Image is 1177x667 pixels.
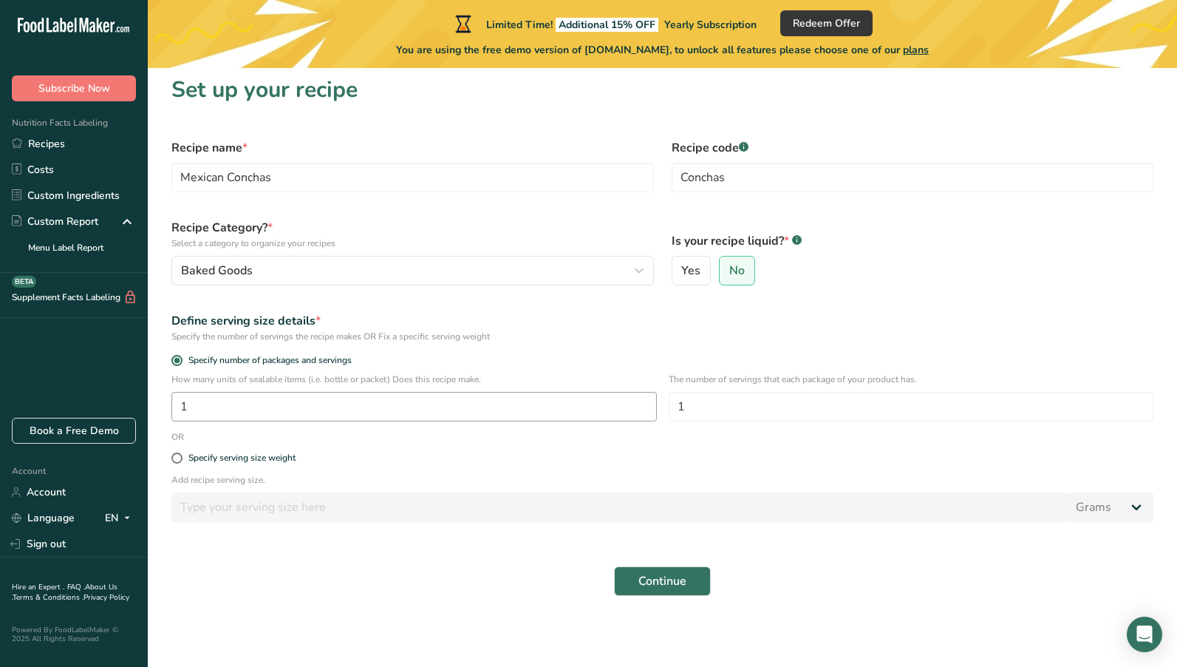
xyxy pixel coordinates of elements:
[13,592,83,603] a: Terms & Conditions .
[171,139,654,157] label: Recipe name
[12,214,98,229] div: Custom Report
[12,582,117,603] a: About Us .
[780,10,873,36] button: Redeem Offer
[171,219,654,250] label: Recipe Category?
[664,18,757,32] span: Yearly Subscription
[163,430,193,444] div: OR
[793,16,860,31] span: Redeem Offer
[638,572,686,590] span: Continue
[681,263,700,278] span: Yes
[556,18,658,32] span: Additional 15% OFF
[83,592,129,603] a: Privacy Policy
[672,163,1154,192] input: Type your recipe code here
[171,256,654,285] button: Baked Goods
[669,373,1154,386] p: The number of servings that each package of your product has.
[171,473,1153,487] p: Add recipe serving size.
[171,330,1153,343] div: Specify the number of servings the recipe makes OR Fix a specific serving weight
[12,505,75,531] a: Language
[171,163,654,192] input: Type your recipe name here
[396,42,929,58] span: You are using the free demo version of [DOMAIN_NAME], to unlock all features please choose one of...
[171,373,657,386] p: How many units of sealable items (i.e. bottle or packet) Does this recipe make.
[105,509,136,527] div: EN
[182,355,352,366] span: Specify number of packages and servings
[903,43,929,57] span: plans
[188,453,296,464] div: Specify serving size weight
[12,582,64,592] a: Hire an Expert .
[1127,617,1162,652] div: Open Intercom Messenger
[181,262,253,280] span: Baked Goods
[12,626,136,643] div: Powered By FoodLabelMaker © 2025 All Rights Reserved
[171,312,1153,330] div: Define serving size details
[452,15,757,33] div: Limited Time!
[672,232,1154,250] label: Is your recipe liquid?
[171,73,1153,106] h1: Set up your recipe
[67,582,85,592] a: FAQ .
[12,418,136,444] a: Book a Free Demo
[171,492,1067,522] input: Type your serving size here
[38,81,110,96] span: Subscribe Now
[12,75,136,101] button: Subscribe Now
[614,566,711,596] button: Continue
[12,276,36,288] div: BETA
[672,139,1154,157] label: Recipe code
[171,237,654,250] p: Select a category to organize your recipes
[729,263,745,278] span: No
